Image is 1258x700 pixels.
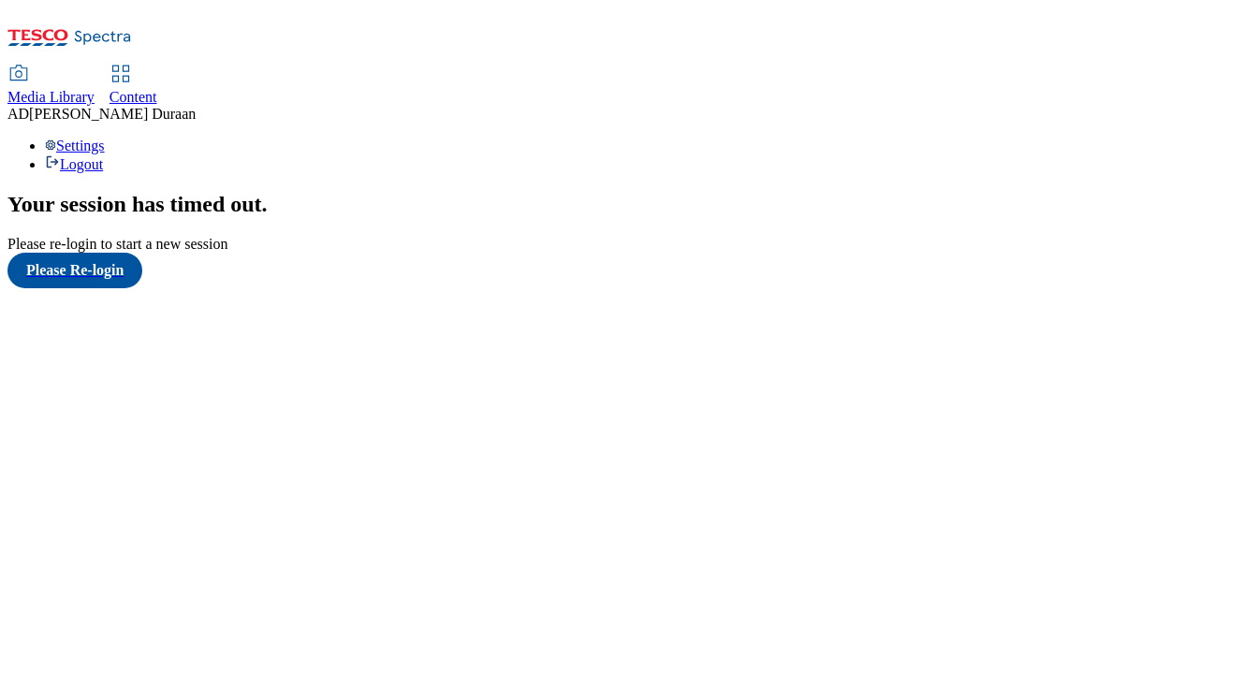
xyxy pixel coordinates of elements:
a: Media Library [7,66,95,106]
span: AD [7,106,29,122]
a: Content [110,66,157,106]
button: Please Re-login [7,253,142,288]
a: Logout [45,156,103,172]
h2: Your session has timed out [7,192,1251,217]
span: Content [110,89,157,105]
span: Media Library [7,89,95,105]
span: [PERSON_NAME] Duraan [29,106,196,122]
span: . [262,192,268,216]
a: Please Re-login [7,253,1251,288]
div: Please re-login to start a new session [7,236,1251,253]
a: Settings [45,138,105,153]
